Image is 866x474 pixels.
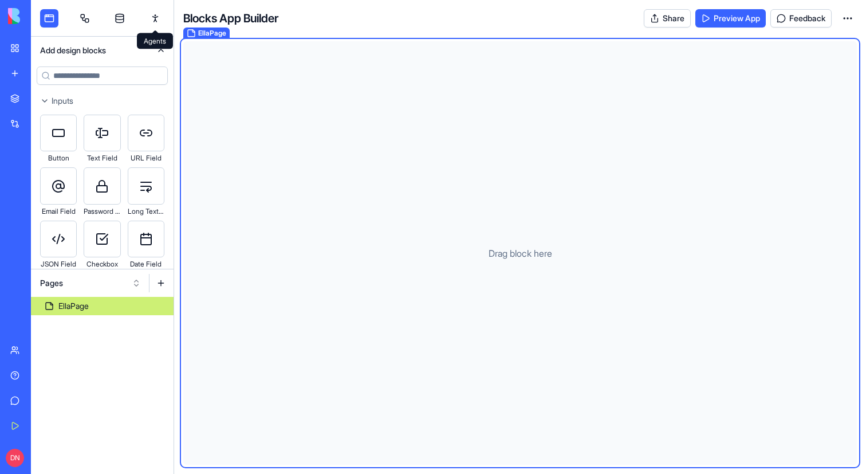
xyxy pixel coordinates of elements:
div: Long Text Field [128,205,164,218]
div: Date Field [128,257,164,271]
div: Text Field [84,151,120,165]
h4: Blocks App Builder [183,10,278,26]
div: Password Field [84,205,120,218]
a: Preview App [695,9,766,28]
div: EllaPageDrag block here [183,41,857,465]
div: URL Field [128,151,164,165]
span: DN [6,449,24,467]
div: EllaPage [58,300,89,312]
div: Button [40,151,77,165]
div: Email Field [40,205,77,218]
p: Agents [144,37,166,46]
button: Pages [34,274,147,292]
div: Checkbox [84,257,120,271]
img: logo [8,8,79,24]
a: EllaPage [31,297,174,315]
button: Feedback [770,9,832,28]
button: Share [644,9,691,28]
div: JSON Field [40,257,77,271]
button: Inputs [31,92,174,110]
button: Add design blocks [31,37,174,64]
